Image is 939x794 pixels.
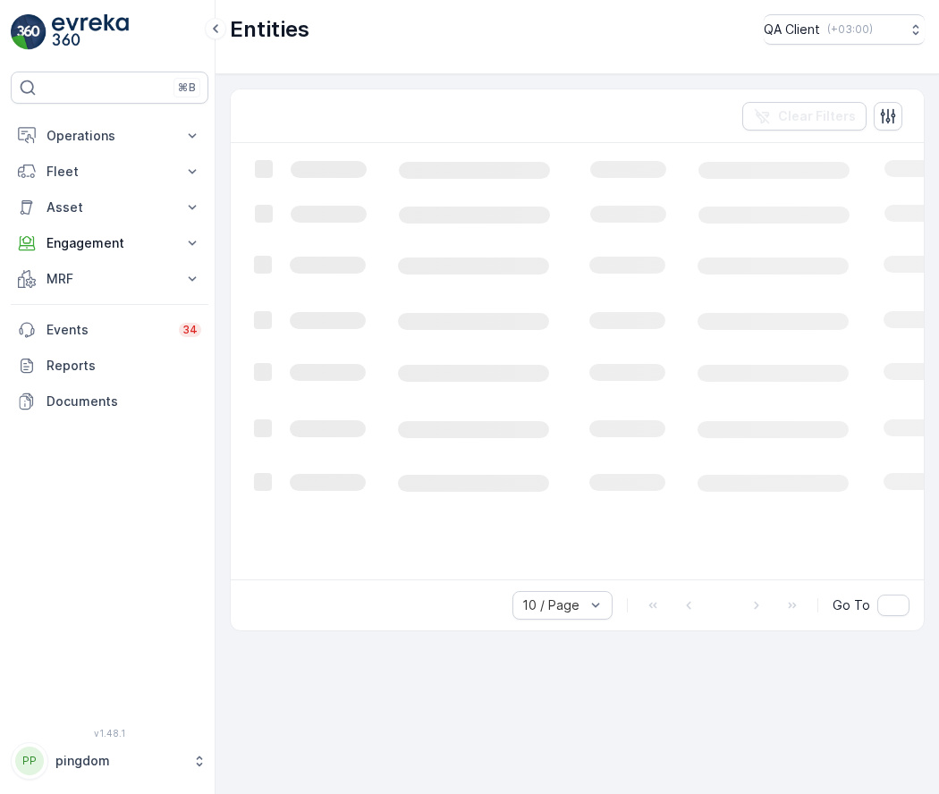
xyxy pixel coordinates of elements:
button: QA Client(+03:00) [764,14,925,45]
p: 34 [182,323,198,337]
p: ( +03:00 ) [827,22,873,37]
button: Clear Filters [742,102,867,131]
img: logo_light-DOdMpM7g.png [52,14,129,50]
p: Documents [47,393,201,410]
p: QA Client [764,21,820,38]
p: Clear Filters [778,107,856,125]
span: v 1.48.1 [11,728,208,739]
button: Fleet [11,154,208,190]
a: Documents [11,384,208,419]
p: Operations [47,127,173,145]
button: Engagement [11,225,208,261]
button: Operations [11,118,208,154]
img: logo [11,14,47,50]
span: Go To [833,596,870,614]
button: MRF [11,261,208,297]
p: Reports [47,357,201,375]
p: pingdom [55,752,183,770]
a: Events34 [11,312,208,348]
p: MRF [47,270,173,288]
p: ⌘B [178,80,196,95]
p: Entities [230,15,309,44]
p: Engagement [47,234,173,252]
button: Asset [11,190,208,225]
a: Reports [11,348,208,384]
button: PPpingdom [11,742,208,780]
p: Events [47,321,168,339]
p: Fleet [47,163,173,181]
p: Asset [47,198,173,216]
div: PP [15,747,44,775]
